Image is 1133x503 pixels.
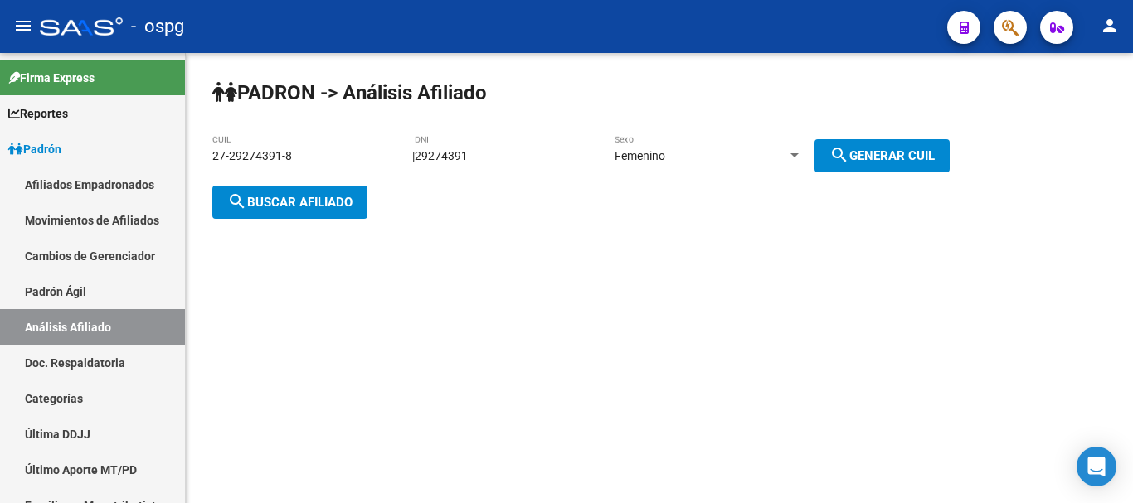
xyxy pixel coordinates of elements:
[1100,16,1120,36] mat-icon: person
[615,149,665,162] span: Femenino
[212,81,487,104] strong: PADRON -> Análisis Afiliado
[8,69,95,87] span: Firma Express
[13,16,33,36] mat-icon: menu
[829,145,849,165] mat-icon: search
[227,195,353,210] span: Buscar afiliado
[8,104,68,123] span: Reportes
[412,149,962,162] div: |
[814,139,950,172] button: Generar CUIL
[1077,447,1116,486] div: Open Intercom Messenger
[8,140,61,158] span: Padrón
[829,148,935,163] span: Generar CUIL
[131,8,184,45] span: - ospg
[227,191,247,211] mat-icon: search
[212,186,367,219] button: Buscar afiliado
